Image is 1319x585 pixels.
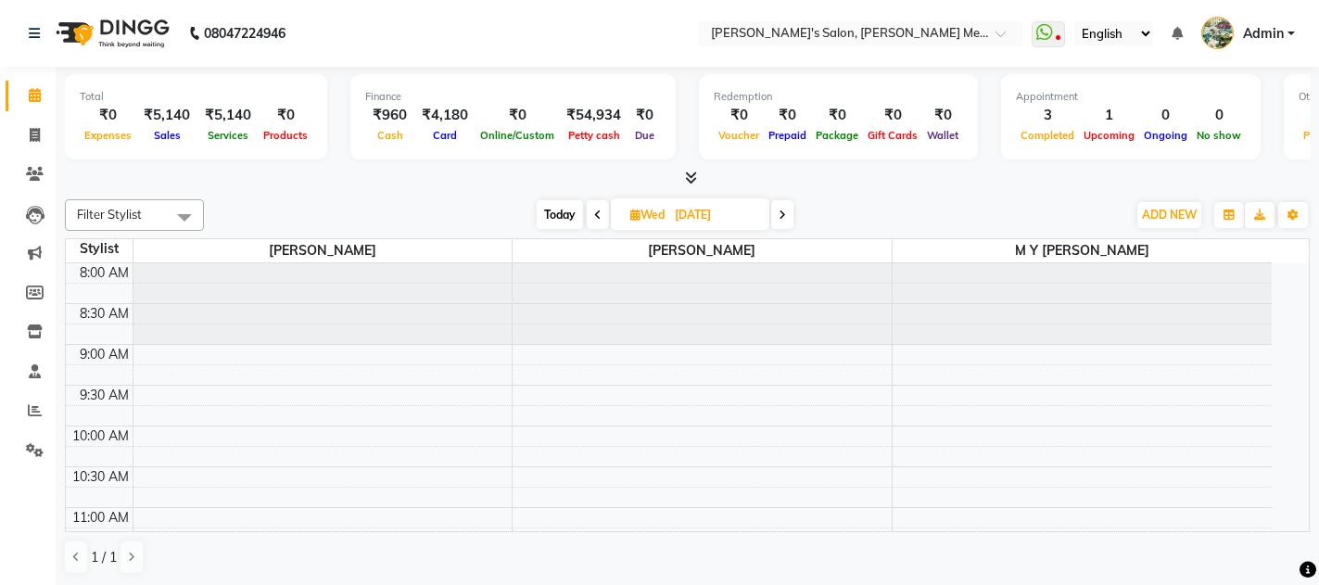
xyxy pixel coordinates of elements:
[714,105,764,126] div: ₹0
[1192,129,1246,142] span: No show
[714,89,963,105] div: Redemption
[428,129,462,142] span: Card
[893,239,1272,262] span: m y [PERSON_NAME]
[77,207,142,222] span: Filter Stylist
[811,129,863,142] span: Package
[414,105,476,126] div: ₹4,180
[80,129,136,142] span: Expenses
[922,129,963,142] span: Wallet
[80,89,312,105] div: Total
[1192,105,1246,126] div: 0
[1201,17,1234,49] img: Admin
[764,105,811,126] div: ₹0
[922,105,963,126] div: ₹0
[714,129,764,142] span: Voucher
[76,345,133,364] div: 9:00 AM
[149,129,185,142] span: Sales
[1139,105,1192,126] div: 0
[365,89,661,105] div: Finance
[1142,208,1197,222] span: ADD NEW
[136,105,197,126] div: ₹5,140
[76,386,133,405] div: 9:30 AM
[811,105,863,126] div: ₹0
[764,129,811,142] span: Prepaid
[1137,202,1201,228] button: ADD NEW
[69,467,133,487] div: 10:30 AM
[197,105,259,126] div: ₹5,140
[203,129,253,142] span: Services
[1079,129,1139,142] span: Upcoming
[47,7,174,59] img: logo
[628,105,661,126] div: ₹0
[66,239,133,259] div: Stylist
[564,129,625,142] span: Petty cash
[365,105,414,126] div: ₹960
[863,129,922,142] span: Gift Cards
[373,129,408,142] span: Cash
[476,129,559,142] span: Online/Custom
[76,304,133,324] div: 8:30 AM
[476,105,559,126] div: ₹0
[259,129,312,142] span: Products
[259,105,312,126] div: ₹0
[669,201,762,229] input: 2025-09-03
[626,208,669,222] span: Wed
[1016,105,1079,126] div: 3
[1079,105,1139,126] div: 1
[537,200,583,229] span: Today
[1016,129,1079,142] span: Completed
[630,129,659,142] span: Due
[1016,89,1246,105] div: Appointment
[80,105,136,126] div: ₹0
[1243,24,1284,44] span: Admin
[133,239,513,262] span: [PERSON_NAME]
[513,239,892,262] span: [PERSON_NAME]
[559,105,628,126] div: ₹54,934
[76,263,133,283] div: 8:00 AM
[863,105,922,126] div: ₹0
[204,7,285,59] b: 08047224946
[91,548,117,567] span: 1 / 1
[69,508,133,528] div: 11:00 AM
[69,426,133,446] div: 10:00 AM
[1139,129,1192,142] span: Ongoing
